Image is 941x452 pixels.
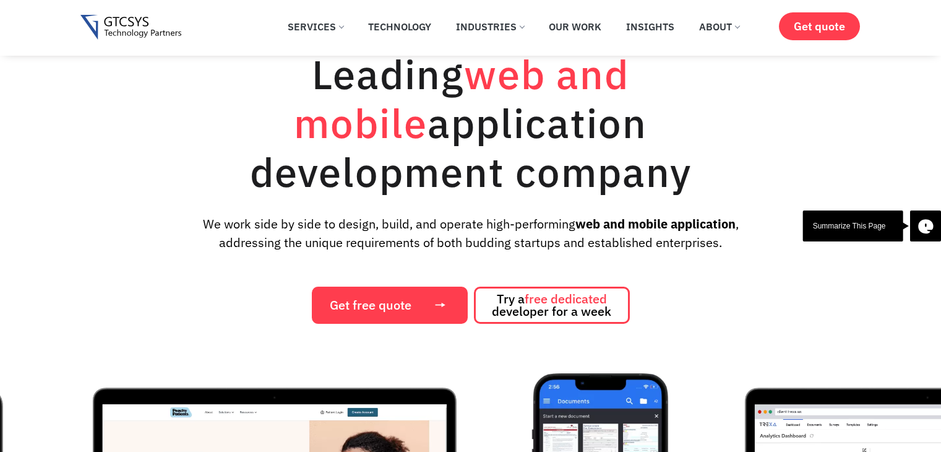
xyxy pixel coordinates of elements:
[575,215,736,232] strong: web and mobile application
[278,13,353,40] a: Services
[794,20,845,33] span: Get quote
[359,13,440,40] a: Technology
[525,290,607,307] span: free dedicated
[447,13,533,40] a: Industries
[80,15,181,40] img: Gtcsys logo
[312,287,468,324] a: Get free quote
[474,287,630,324] a: Try afree dedicated developer for a week
[330,299,411,311] span: Get free quote
[182,215,758,252] p: We work side by side to design, build, and operate high-performing , addressing the unique requir...
[492,293,611,318] span: Try a developer for a week
[192,50,749,196] h1: Leading application development company
[617,13,684,40] a: Insights
[690,13,749,40] a: About
[539,13,611,40] a: Our Work
[779,12,860,40] a: Get quote
[294,48,629,149] span: web and mobile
